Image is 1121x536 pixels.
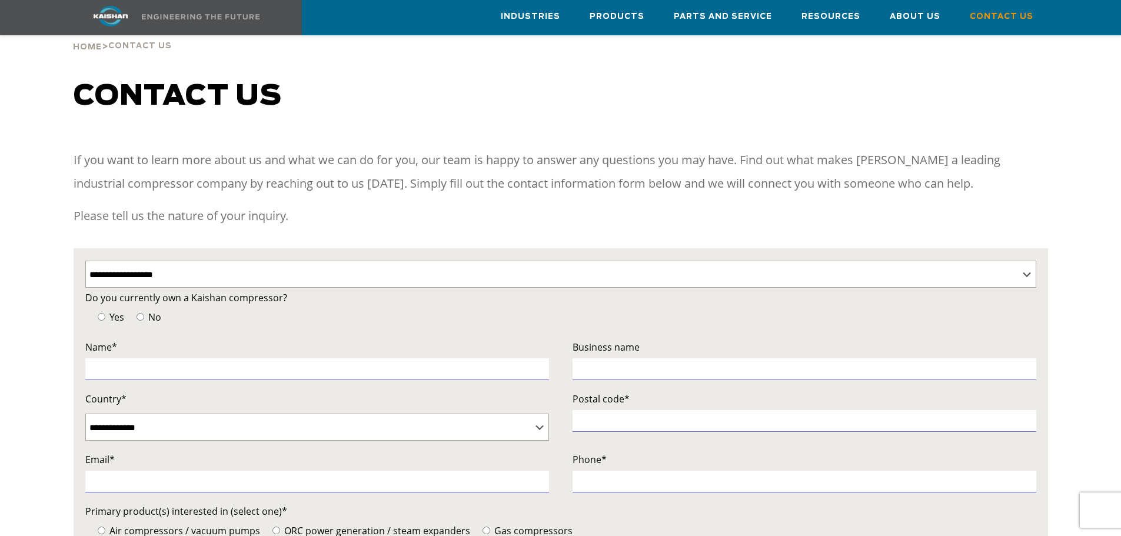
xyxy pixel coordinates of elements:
[108,42,172,50] span: Contact Us
[146,311,161,324] span: No
[501,10,560,24] span: Industries
[98,313,105,321] input: Yes
[674,10,772,24] span: Parts and Service
[98,527,105,534] input: Air compressors / vacuum pumps
[890,10,940,24] span: About Us
[272,527,280,534] input: ORC power generation / steam expanders
[970,1,1033,32] a: Contact Us
[142,14,260,19] img: Engineering the future
[483,527,490,534] input: Gas compressors
[85,391,549,407] label: Country*
[107,311,124,324] span: Yes
[590,10,644,24] span: Products
[73,41,102,52] a: Home
[573,451,1036,468] label: Phone*
[66,6,155,26] img: kaishan logo
[674,1,772,32] a: Parts and Service
[85,451,549,468] label: Email*
[590,1,644,32] a: Products
[501,1,560,32] a: Industries
[85,339,549,355] label: Name*
[73,44,102,51] span: Home
[801,1,860,32] a: Resources
[801,10,860,24] span: Resources
[74,204,1048,228] p: Please tell us the nature of your inquiry.
[74,148,1048,195] p: If you want to learn more about us and what we can do for you, our team is happy to answer any qu...
[74,82,282,111] span: Contact us
[137,313,144,321] input: No
[970,10,1033,24] span: Contact Us
[573,391,1036,407] label: Postal code*
[890,1,940,32] a: About Us
[85,503,1036,520] label: Primary product(s) interested in (select one)*
[85,289,1036,306] label: Do you currently own a Kaishan compressor?
[573,339,1036,355] label: Business name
